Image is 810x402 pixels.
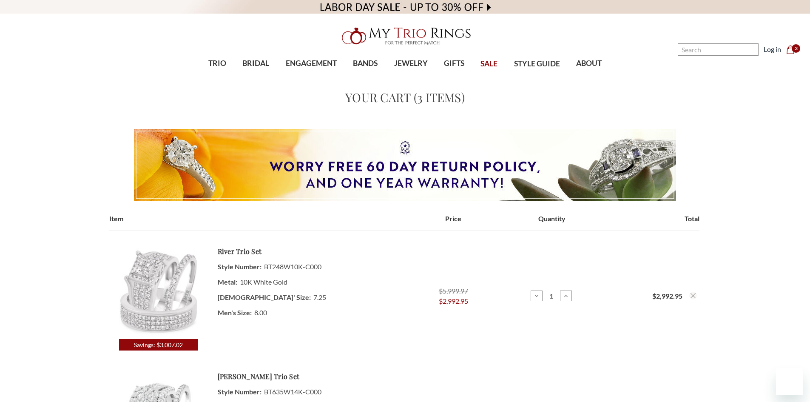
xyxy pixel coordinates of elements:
[480,58,497,69] span: SALE
[436,50,472,77] a: GIFTS
[439,287,468,295] span: $5,999.97
[109,214,404,231] th: Item
[337,23,473,50] img: My Trio Rings
[307,77,315,78] button: submenu toggle
[544,292,559,300] input: River 2 ct tw. Princess Cluster Trio Set 10K White Gold
[218,274,394,290] dd: 10K White Gold
[218,371,300,382] a: [PERSON_NAME] Trio Set
[776,368,803,395] iframe: Button to launch messaging window
[235,23,575,50] a: My Trio Rings
[404,214,503,231] th: Price
[576,58,602,69] span: ABOUT
[278,50,345,77] a: ENGAGEMENT
[353,58,378,69] span: BANDS
[252,77,260,78] button: submenu toggle
[200,50,234,77] a: TRIO
[218,246,262,257] a: River Trio Set
[472,50,506,78] a: SALE
[568,50,610,77] a: ABOUT
[345,50,386,77] a: BANDS
[386,50,435,77] a: JEWELRY
[218,384,394,399] dd: BT635W14K-C000
[764,44,781,54] a: Log in
[218,274,237,290] dt: Metal:
[218,259,261,274] dt: Style Number:
[286,58,337,69] span: ENGAGEMENT
[514,58,560,69] span: STYLE GUIDE
[109,88,701,106] h1: Your Cart (3 items)
[134,129,676,201] img: Worry Free 60 Day Return Policy
[213,77,222,78] button: submenu toggle
[218,305,394,320] dd: 8.00
[678,43,759,56] input: Search
[786,44,800,54] a: Cart with 0 items
[234,50,277,77] a: BRIDAL
[585,77,593,78] button: submenu toggle
[119,339,198,351] span: Savings: $3,007.02
[450,77,458,78] button: submenu toggle
[652,292,682,300] strong: $2,992.95
[109,241,207,339] img: Photo of River 2 ct tw. Princess Cluster Trio Set 10K White Gold [BT248W-C000]
[208,58,226,69] span: TRIO
[242,58,269,69] span: BRIDAL
[786,46,795,54] svg: cart.cart_preview
[218,305,252,320] dt: Men's Size:
[444,58,464,69] span: GIFTS
[218,290,311,305] dt: [DEMOGRAPHIC_DATA]' Size:
[394,58,428,69] span: JEWELRY
[406,77,415,78] button: submenu toggle
[792,44,800,53] span: 3
[689,292,697,299] button: Remove River 2 ct tw. Princess Cluster Trio Set 10K White Gold from cart
[601,214,699,231] th: Total
[503,214,601,231] th: Quantity
[109,241,207,351] a: Savings: $3,007.02
[218,259,394,274] dd: BT248W10K-C000
[361,77,369,78] button: submenu toggle
[506,50,568,78] a: STYLE GUIDE
[439,296,468,306] span: $2,992.95
[218,384,261,399] dt: Style Number:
